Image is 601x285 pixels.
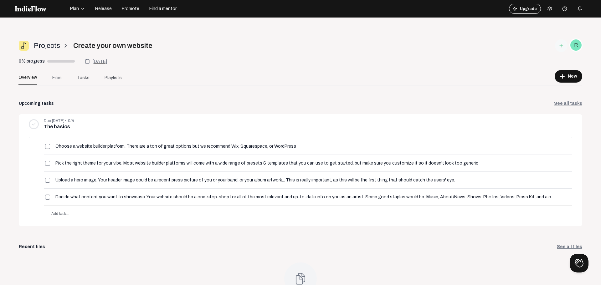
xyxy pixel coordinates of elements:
[95,6,112,12] span: Release
[570,254,588,272] iframe: Toggle Customer Support
[70,6,79,12] span: Plan
[63,43,68,48] mat-icon: arrow_forward_ios
[149,6,177,12] span: Find a mentor
[18,70,37,85] span: Overview
[19,244,45,250] div: Recent files
[29,118,572,138] mat-expansion-panel-header: Due [DATE]• 0/4
[29,138,572,222] div: Due [DATE]• 0/4
[97,70,129,85] a: Playlists
[55,144,346,149] input: write a task name
[52,74,62,81] span: Files
[69,70,97,85] a: Tasks
[66,4,89,14] button: Plan
[92,59,107,64] span: [DATE]
[118,4,143,14] button: Promote
[146,4,180,14] button: Find a mentor
[51,211,69,216] span: Add task...
[15,6,46,12] img: indieflow-logo-white.svg
[64,119,74,123] span: • 0/4
[568,73,577,79] span: New
[557,244,582,250] a: See all files
[555,70,582,83] button: New
[77,74,90,81] span: Tasks
[19,58,45,64] div: 0% progress
[34,41,60,51] span: Projects
[122,6,139,12] span: Promote
[11,70,44,85] a: Overview
[105,74,122,81] span: Playlists
[554,100,582,107] a: See all tasks
[560,74,565,79] mat-icon: add
[19,100,54,107] div: Upcoming tasks
[91,4,116,14] button: Release
[574,41,578,49] div: R
[509,4,541,14] button: Upgrade
[85,58,107,65] button: [DATE]
[55,160,557,166] input: write a task name
[44,119,64,123] span: Due [DATE]
[44,70,69,85] a: Files
[55,177,557,183] input: write a task name
[55,194,557,200] input: write a task name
